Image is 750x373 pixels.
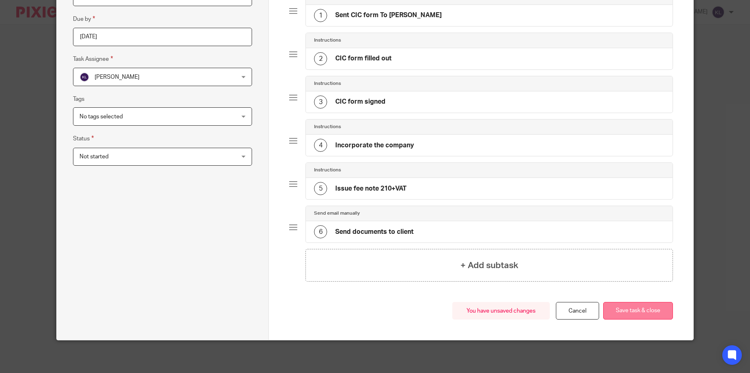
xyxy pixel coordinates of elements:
[73,95,84,103] label: Tags
[80,72,89,82] img: svg%3E
[73,14,95,24] label: Due by
[314,52,327,65] div: 2
[80,154,108,160] span: Not started
[335,184,407,193] h4: Issue fee note 210+VAT
[314,210,360,217] h4: Send email manually
[314,124,341,130] h4: Instructions
[460,259,518,272] h4: + Add subtask
[314,37,341,44] h4: Instructions
[335,11,442,20] h4: Sent CIC form To [PERSON_NAME]
[80,114,123,120] span: No tags selected
[73,54,113,64] label: Task Assignee
[556,302,599,320] a: Cancel
[335,141,414,150] h4: Incorporate the company
[335,228,414,236] h4: Send documents to client
[314,182,327,195] div: 5
[95,74,139,80] span: [PERSON_NAME]
[314,225,327,238] div: 6
[314,167,341,173] h4: Instructions
[73,134,94,143] label: Status
[603,302,673,320] button: Save task & close
[335,98,385,106] h4: CIC form signed
[452,302,550,320] div: You have unsaved changes
[314,139,327,152] div: 4
[314,95,327,109] div: 3
[335,54,392,63] h4: CIC form filled out
[314,9,327,22] div: 1
[314,80,341,87] h4: Instructions
[73,28,252,46] input: Pick a date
